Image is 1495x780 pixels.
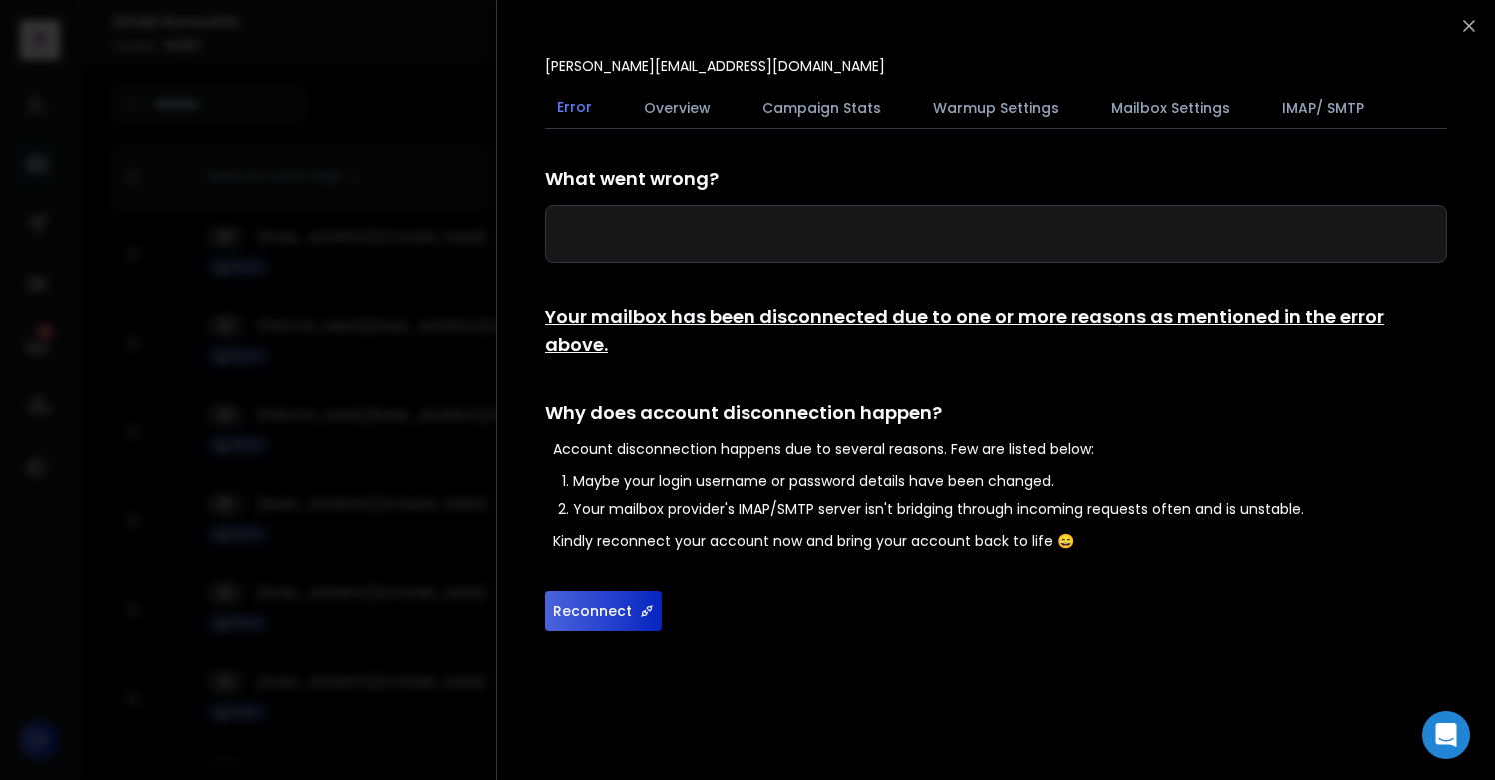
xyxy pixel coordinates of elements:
h1: Your mailbox has been disconnected due to one or more reasons as mentioned in the error above. [545,303,1447,359]
p: Account disconnection happens due to several reasons. Few are listed below: [553,439,1447,459]
div: Open Intercom Messenger [1422,711,1470,759]
button: IMAP/ SMTP [1270,86,1376,130]
li: Your mailbox provider's IMAP/SMTP server isn't bridging through incoming requests often and is un... [573,499,1447,519]
p: Kindly reconnect your account now and bring your account back to life 😄 [553,531,1447,551]
button: Mailbox Settings [1099,86,1242,130]
button: Error [545,85,604,131]
button: Overview [632,86,723,130]
li: Maybe your login username or password details have been changed. [573,471,1447,491]
h1: What went wrong? [545,165,1447,193]
button: Reconnect [545,591,662,631]
button: Campaign Stats [750,86,893,130]
h1: Why does account disconnection happen? [545,399,1447,427]
button: Warmup Settings [921,86,1071,130]
p: [PERSON_NAME][EMAIL_ADDRESS][DOMAIN_NAME] [545,56,885,76]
